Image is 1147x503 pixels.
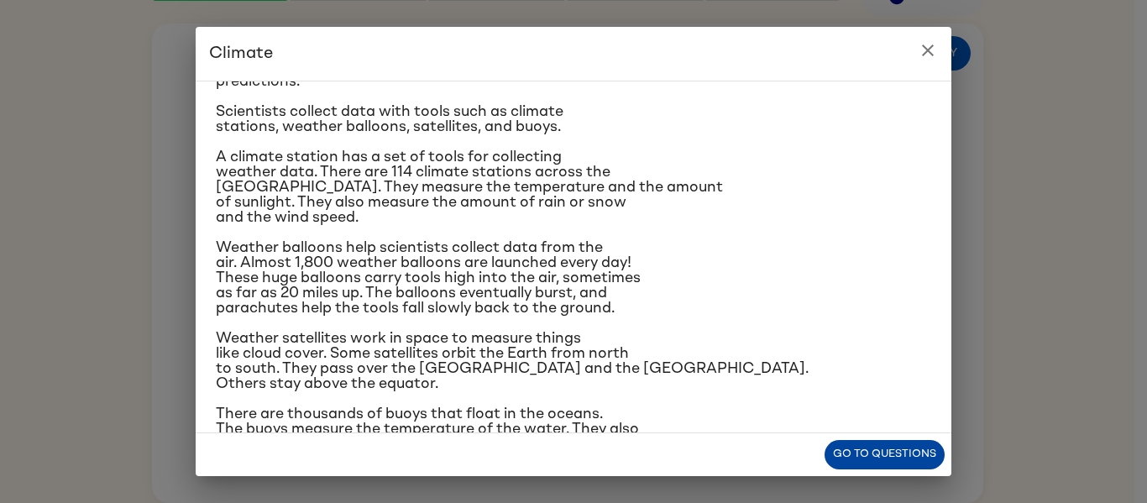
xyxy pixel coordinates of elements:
[216,104,563,134] span: Scientists collect data with tools such as climate stations, weather balloons, satellites, and bu...
[216,149,723,225] span: A climate station has a set of tools for collecting weather data. There are 114 climate stations ...
[216,331,809,391] span: Weather satellites work in space to measure things like cloud cover. Some satellites orbit the Ea...
[196,27,951,81] h2: Climate
[216,406,639,452] span: There are thousands of buoys that float in the oceans. The buoys measure the temperature of the w...
[911,34,945,67] button: close
[825,440,945,469] button: Go to questions
[216,240,641,316] span: Weather balloons help scientists collect data from the air. Almost 1,800 weather balloons are lau...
